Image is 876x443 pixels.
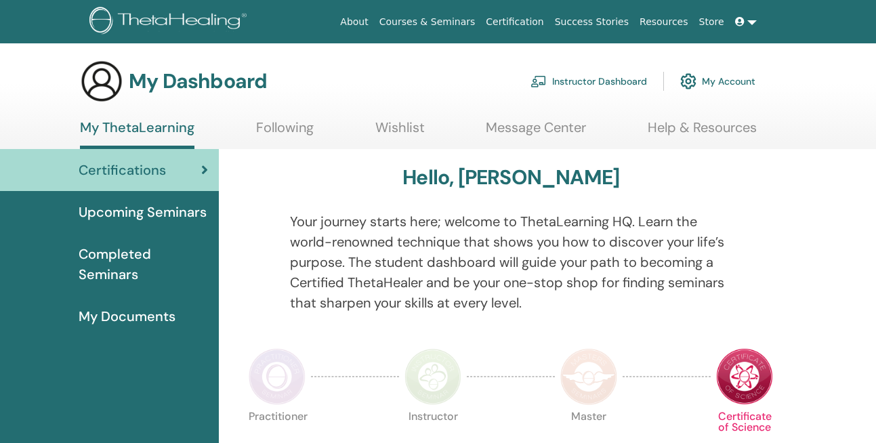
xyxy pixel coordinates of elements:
[716,348,773,405] img: Certificate of Science
[374,9,481,35] a: Courses & Seminars
[694,9,730,35] a: Store
[404,348,461,405] img: Instructor
[480,9,549,35] a: Certification
[79,306,175,326] span: My Documents
[634,9,694,35] a: Resources
[290,211,732,313] p: Your journey starts here; welcome to ThetaLearning HQ. Learn the world-renowned technique that sh...
[79,202,207,222] span: Upcoming Seminars
[486,119,586,146] a: Message Center
[648,119,757,146] a: Help & Resources
[530,75,547,87] img: chalkboard-teacher.svg
[375,119,425,146] a: Wishlist
[549,9,634,35] a: Success Stories
[256,119,314,146] a: Following
[680,66,755,96] a: My Account
[560,348,617,405] img: Master
[80,119,194,149] a: My ThetaLearning
[80,60,123,103] img: generic-user-icon.jpg
[530,66,647,96] a: Instructor Dashboard
[129,69,267,93] h3: My Dashboard
[79,244,208,284] span: Completed Seminars
[335,9,373,35] a: About
[89,7,251,37] img: logo.png
[680,70,696,93] img: cog.svg
[79,160,166,180] span: Certifications
[249,348,306,405] img: Practitioner
[402,165,619,190] h3: Hello, [PERSON_NAME]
